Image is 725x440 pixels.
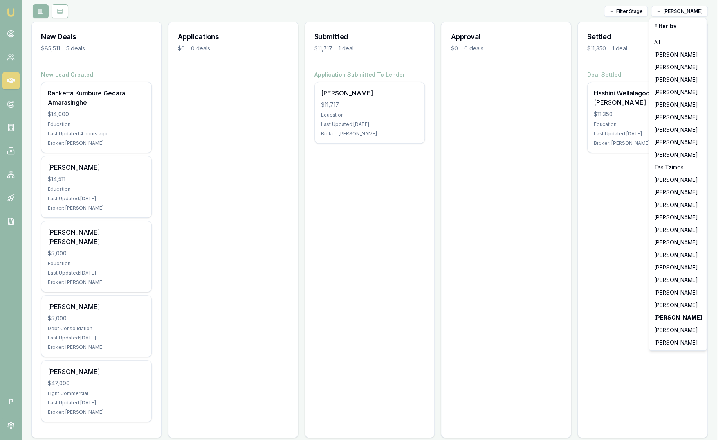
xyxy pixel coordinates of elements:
div: [PERSON_NAME] [651,99,705,111]
div: [PERSON_NAME] [651,111,705,124]
div: [PERSON_NAME] [651,211,705,224]
div: [PERSON_NAME] [651,249,705,261]
div: [PERSON_NAME] [651,61,705,74]
div: [PERSON_NAME] [651,124,705,136]
div: All [651,36,705,48]
div: [PERSON_NAME] [651,86,705,99]
div: [PERSON_NAME] [651,74,705,86]
div: [PERSON_NAME] [651,274,705,286]
div: [PERSON_NAME] [651,236,705,249]
div: [PERSON_NAME] [651,174,705,186]
div: [PERSON_NAME] [651,136,705,149]
div: [PERSON_NAME] [651,186,705,199]
div: [PERSON_NAME] [651,199,705,211]
div: [PERSON_NAME] [651,224,705,236]
div: Filter by [651,20,705,32]
div: Tas Tzimos [651,161,705,174]
div: [PERSON_NAME] [651,48,705,61]
div: [PERSON_NAME] [651,324,705,336]
div: [PERSON_NAME] [651,336,705,349]
strong: [PERSON_NAME] [654,314,702,321]
div: [PERSON_NAME] [651,299,705,311]
div: [PERSON_NAME] [651,149,705,161]
div: [PERSON_NAME] [651,286,705,299]
div: [PERSON_NAME] [651,261,705,274]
